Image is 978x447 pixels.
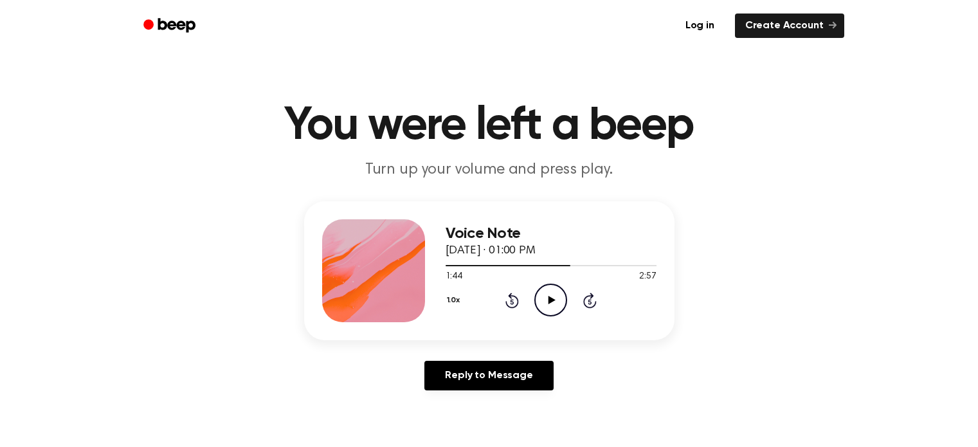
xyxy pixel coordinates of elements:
button: 1.0x [446,289,465,311]
a: Reply to Message [424,361,553,390]
p: Turn up your volume and press play. [242,160,736,181]
a: Log in [673,11,727,41]
h1: You were left a beep [160,103,819,149]
span: 1:44 [446,270,462,284]
span: [DATE] · 01:00 PM [446,245,536,257]
span: 2:57 [639,270,656,284]
h3: Voice Note [446,225,657,242]
a: Create Account [735,14,844,38]
a: Beep [134,14,207,39]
